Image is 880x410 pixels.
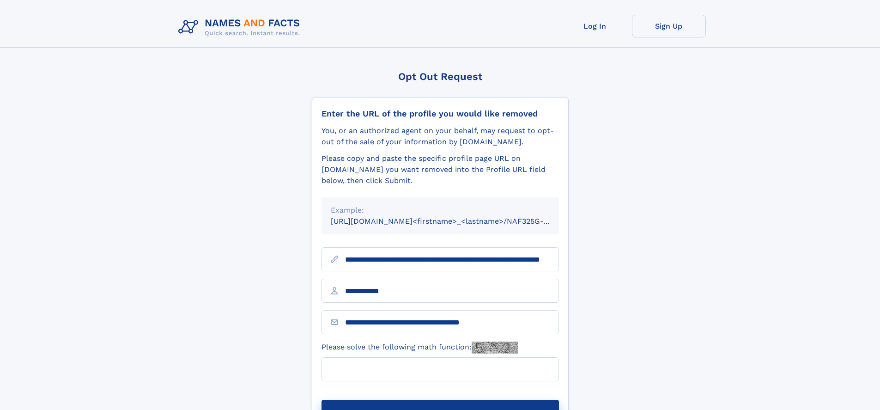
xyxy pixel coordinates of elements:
[175,15,308,40] img: Logo Names and Facts
[331,205,550,216] div: Example:
[312,71,569,82] div: Opt Out Request
[322,342,518,354] label: Please solve the following math function:
[322,109,559,119] div: Enter the URL of the profile you would like removed
[322,125,559,147] div: You, or an authorized agent on your behalf, may request to opt-out of the sale of your informatio...
[632,15,706,37] a: Sign Up
[322,153,559,186] div: Please copy and paste the specific profile page URL on [DOMAIN_NAME] you want removed into the Pr...
[558,15,632,37] a: Log In
[331,217,577,226] small: [URL][DOMAIN_NAME]<firstname>_<lastname>/NAF325G-xxxxxxxx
